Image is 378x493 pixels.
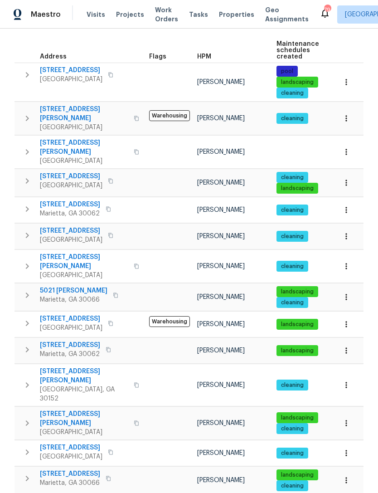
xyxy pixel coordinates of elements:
[276,41,319,60] span: Maintenance schedules created
[40,428,128,437] span: [GEOGRAPHIC_DATA]
[197,450,245,456] span: [PERSON_NAME]
[87,10,105,19] span: Visits
[197,54,211,60] span: HPM
[197,207,245,213] span: [PERSON_NAME]
[197,294,245,300] span: [PERSON_NAME]
[197,321,245,327] span: [PERSON_NAME]
[277,321,317,328] span: landscaping
[277,174,307,181] span: cleaning
[277,381,307,389] span: cleaning
[40,172,102,181] span: [STREET_ADDRESS]
[324,5,330,15] div: 79
[277,115,307,122] span: cleaning
[116,10,144,19] span: Projects
[277,68,297,75] span: pool
[40,138,128,156] span: [STREET_ADDRESS][PERSON_NAME]
[197,115,245,122] span: [PERSON_NAME]
[149,54,166,60] span: Flags
[40,350,100,359] span: Marietta, GA 30062
[197,233,245,239] span: [PERSON_NAME]
[40,123,128,132] span: [GEOGRAPHIC_DATA]
[197,149,245,155] span: [PERSON_NAME]
[277,425,307,433] span: cleaning
[40,181,102,190] span: [GEOGRAPHIC_DATA]
[40,156,128,166] span: [GEOGRAPHIC_DATA]
[277,89,307,97] span: cleaning
[40,478,100,488] span: Marietta, GA 30066
[40,295,107,304] span: Marietta, GA 30066
[40,271,128,280] span: [GEOGRAPHIC_DATA]
[219,10,254,19] span: Properties
[277,263,307,270] span: cleaning
[40,323,102,332] span: [GEOGRAPHIC_DATA]
[40,469,100,478] span: [STREET_ADDRESS]
[40,410,128,428] span: [STREET_ADDRESS][PERSON_NAME]
[40,314,102,323] span: [STREET_ADDRESS]
[197,180,245,186] span: [PERSON_NAME]
[277,185,317,192] span: landscaping
[277,449,307,457] span: cleaning
[277,347,317,355] span: landscaping
[277,482,307,490] span: cleaning
[40,75,102,84] span: [GEOGRAPHIC_DATA]
[197,477,245,483] span: [PERSON_NAME]
[277,299,307,307] span: cleaning
[40,443,102,452] span: [STREET_ADDRESS]
[155,5,178,24] span: Work Orders
[197,382,245,388] span: [PERSON_NAME]
[277,233,307,240] span: cleaning
[40,341,100,350] span: [STREET_ADDRESS]
[277,414,317,422] span: landscaping
[277,206,307,214] span: cleaning
[197,79,245,85] span: [PERSON_NAME]
[40,385,128,403] span: [GEOGRAPHIC_DATA], GA 30152
[40,226,102,235] span: [STREET_ADDRESS]
[277,471,317,479] span: landscaping
[31,10,61,19] span: Maestro
[189,11,208,18] span: Tasks
[40,253,128,271] span: [STREET_ADDRESS][PERSON_NAME]
[40,367,128,385] span: [STREET_ADDRESS][PERSON_NAME]
[40,452,102,461] span: [GEOGRAPHIC_DATA]
[197,347,245,354] span: [PERSON_NAME]
[197,263,245,269] span: [PERSON_NAME]
[40,235,102,244] span: [GEOGRAPHIC_DATA]
[40,286,107,295] span: 5021 [PERSON_NAME]
[277,288,317,296] span: landscaping
[40,200,100,209] span: [STREET_ADDRESS]
[40,54,67,60] span: Address
[197,420,245,426] span: [PERSON_NAME]
[149,316,190,327] span: Warehousing
[277,78,317,86] span: landscaping
[265,5,309,24] span: Geo Assignments
[40,105,128,123] span: [STREET_ADDRESS][PERSON_NAME]
[40,66,102,75] span: [STREET_ADDRESS]
[149,110,190,121] span: Warehousing
[40,209,100,218] span: Marietta, GA 30062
